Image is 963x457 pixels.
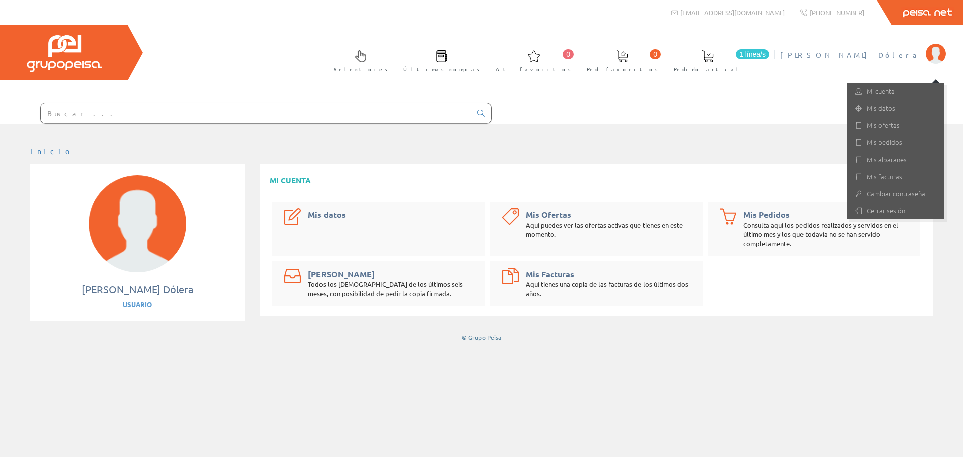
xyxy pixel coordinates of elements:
div: Aquí tienes una copia de las facturas de los últimos dos años. [526,280,693,298]
a: Selectores [324,42,393,78]
span: Pedido actual [674,64,742,74]
span: Mi cuenta [270,175,311,185]
span: Art. favoritos [496,64,571,74]
a: Mi cuenta [847,83,944,100]
div: [PERSON_NAME] Dólera [40,282,235,297]
a: Mis ofertas [847,117,944,134]
span: Ped. favoritos [587,64,658,74]
a: Mis datos [308,209,346,220]
a: Mis Pedidos [743,209,790,220]
div: Consulta aquí los pedidos realizados y servidos en el último mes y los que todavía no se han serv... [743,221,910,249]
a: 1 línea/s Pedido actual [664,42,772,78]
a: Mis pedidos [847,134,944,151]
a: Últimas compras [393,42,485,78]
a: Mis Ofertas [526,209,571,220]
a: [PERSON_NAME] Dólera [780,42,946,51]
a: Mis Facturas [526,269,574,279]
a: Mis facturas [847,168,944,185]
a: Cambiar contraseña [847,185,944,202]
span: [EMAIL_ADDRESS][DOMAIN_NAME] [680,8,785,17]
a: Mis albaranes [847,151,944,168]
div: Aquí puedes ver las ofertas activas que tienes en este momento. [526,221,693,239]
a: [PERSON_NAME] [308,269,375,279]
span: [PHONE_NUMBER] [810,8,864,17]
input: Buscar ... [41,103,471,123]
a: Inicio [30,146,73,156]
a: Mis datos [847,100,944,117]
span: Selectores [334,64,388,74]
span: [PERSON_NAME] Dólera [780,50,921,60]
img: Grupo Peisa [27,35,102,72]
div: Todos los [DEMOGRAPHIC_DATA] de los últimos seis meses, con posibilidad de pedir la copia firmada. [308,280,475,298]
div: © Grupo Peisa [30,333,933,342]
span: 0 [563,49,574,59]
div: Usuario [40,300,235,310]
span: 1 línea/s [736,49,769,59]
span: Últimas compras [403,64,480,74]
a: Cerrar sesión [847,202,944,219]
span: 0 [650,49,661,59]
